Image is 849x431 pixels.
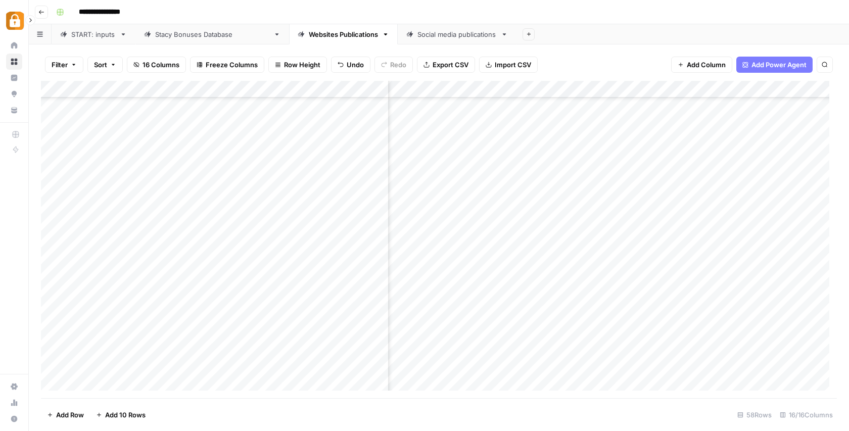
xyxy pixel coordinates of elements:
button: Add 10 Rows [90,407,152,423]
a: START: inputs [52,24,135,44]
img: Adzz Logo [6,12,24,30]
button: Add Column [671,57,732,73]
a: Websites Publications [289,24,398,44]
button: Add Power Agent [736,57,813,73]
div: 58 Rows [733,407,776,423]
button: 16 Columns [127,57,186,73]
button: Import CSV [479,57,538,73]
span: Redo [390,60,406,70]
a: Opportunities [6,86,22,102]
a: Usage [6,395,22,411]
button: Help + Support [6,411,22,427]
span: Sort [94,60,107,70]
button: Workspace: Adzz [6,8,22,33]
a: Settings [6,378,22,395]
button: Freeze Columns [190,57,264,73]
button: Undo [331,57,370,73]
span: Add Row [56,410,84,420]
button: Sort [87,57,123,73]
div: Social media publications [417,29,497,39]
span: Row Height [284,60,320,70]
a: Your Data [6,102,22,118]
span: Export CSV [433,60,468,70]
a: Browse [6,54,22,70]
div: 16/16 Columns [776,407,837,423]
span: Add Column [687,60,726,70]
button: Row Height [268,57,327,73]
div: Websites Publications [309,29,378,39]
span: Add 10 Rows [105,410,146,420]
button: Export CSV [417,57,475,73]
span: Undo [347,60,364,70]
button: Filter [45,57,83,73]
button: Add Row [41,407,90,423]
a: Social media publications [398,24,516,44]
span: Filter [52,60,68,70]
button: Redo [374,57,413,73]
span: Add Power Agent [751,60,807,70]
span: Import CSV [495,60,531,70]
a: Home [6,37,22,54]
a: Insights [6,70,22,86]
span: 16 Columns [143,60,179,70]
span: Freeze Columns [206,60,258,70]
a: [PERSON_NAME] Bonuses Database [135,24,289,44]
div: START: inputs [71,29,116,39]
div: [PERSON_NAME] Bonuses Database [155,29,269,39]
